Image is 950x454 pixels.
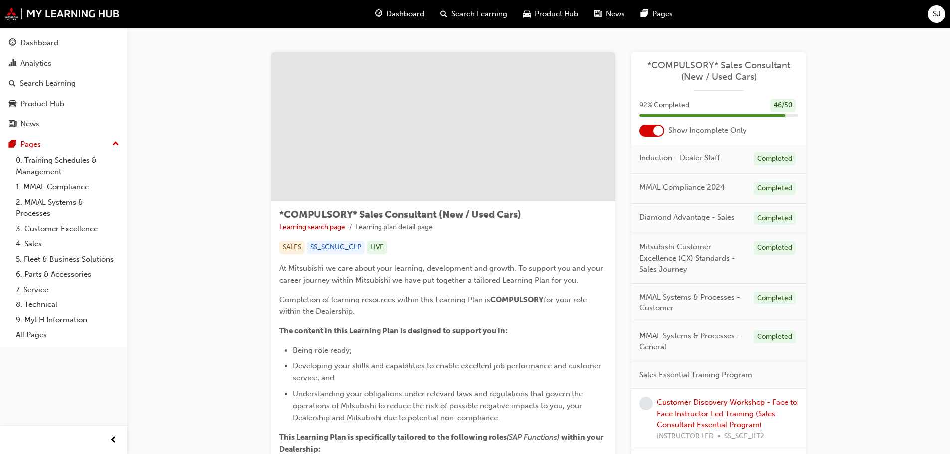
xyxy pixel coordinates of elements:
a: search-iconSearch Learning [432,4,515,24]
div: Completed [754,152,796,166]
span: learningRecordVerb_NONE-icon [639,397,653,410]
a: 8. Technical [12,297,123,312]
a: pages-iconPages [633,4,681,24]
a: guage-iconDashboard [367,4,432,24]
span: 92 % Completed [639,100,689,111]
button: Pages [4,135,123,153]
span: MMAL Compliance 2024 [639,182,725,193]
span: pages-icon [9,140,16,149]
span: pages-icon [641,8,648,20]
span: Show Incomplete Only [668,125,747,136]
div: LIVE [367,241,387,254]
span: Developing your skills and capabilities to enable excellent job performance and customer service;... [293,361,603,382]
span: At Mitsubishi we care about your learning, development and growth. To support you and your career... [279,264,605,285]
img: mmal [5,7,120,20]
div: Product Hub [20,98,64,110]
span: INSTRUCTOR LED [657,431,714,442]
span: MMAL Systems & Processes - Customer [639,292,746,314]
span: Sales Essential Training Program [639,369,752,381]
span: Pages [652,8,673,20]
a: Dashboard [4,34,123,52]
span: prev-icon [110,434,117,447]
span: This Learning Plan is specifically tailored to the following roles [279,433,507,442]
a: 6. Parts & Accessories [12,267,123,282]
a: Product Hub [4,95,123,113]
a: car-iconProduct Hub [515,4,586,24]
span: Diamond Advantage - Sales [639,212,735,223]
span: Search Learning [451,8,507,20]
a: 4. Sales [12,236,123,252]
a: 2. MMAL Systems & Processes [12,195,123,221]
div: Completed [754,241,796,255]
span: Completion of learning resources within this Learning Plan is [279,295,490,304]
a: 9. MyLH Information [12,312,123,328]
span: chart-icon [9,59,16,68]
span: Dashboard [386,8,424,20]
span: news-icon [9,120,16,129]
a: 5. Fleet & Business Solutions [12,252,123,267]
span: search-icon [9,79,16,88]
span: search-icon [440,8,447,20]
span: news-icon [594,8,602,20]
span: car-icon [9,100,16,109]
span: up-icon [112,138,119,151]
div: SS_SCNUC_CLP [307,241,365,254]
button: DashboardAnalyticsSearch LearningProduct HubNews [4,32,123,135]
span: COMPULSORY [490,295,544,304]
a: Search Learning [4,74,123,93]
a: Customer Discovery Workshop - Face to Face Instructor Led Training (Sales Consultant Essential Pr... [657,398,797,429]
span: The content in this Learning Plan is designed to support you in: [279,326,508,335]
span: MMAL Systems & Processes - General [639,330,746,353]
div: News [20,118,39,130]
div: Search Learning [20,78,76,89]
a: Learning search page [279,223,345,231]
div: Completed [754,212,796,225]
a: news-iconNews [586,4,633,24]
span: Being role ready; [293,346,352,355]
span: Product Hub [535,8,578,20]
span: Mitsubishi Customer Excellence (CX) Standards - Sales Journey [639,241,746,275]
span: (SAP Functions) [507,433,559,442]
a: News [4,115,123,133]
div: SALES [279,241,305,254]
span: guage-icon [375,8,382,20]
span: SS_SCE_ILT2 [724,431,764,442]
a: Analytics [4,54,123,73]
div: Analytics [20,58,51,69]
a: All Pages [12,327,123,343]
a: 0. Training Schedules & Management [12,153,123,179]
span: SJ [933,8,941,20]
li: Learning plan detail page [355,222,433,233]
div: 46 / 50 [770,99,796,112]
span: News [606,8,625,20]
div: Completed [754,330,796,344]
div: Dashboard [20,37,58,49]
span: car-icon [523,8,531,20]
span: within your Dealership: [279,433,605,454]
span: for your role within the Dealership. [279,295,589,316]
span: Understanding your obligations under relevant laws and regulations that govern the operations of ... [293,389,585,422]
div: Completed [754,292,796,305]
a: 7. Service [12,282,123,298]
a: 1. MMAL Compliance [12,179,123,195]
div: Pages [20,139,41,150]
div: Completed [754,182,796,195]
span: guage-icon [9,39,16,48]
a: 3. Customer Excellence [12,221,123,237]
button: SJ [928,5,945,23]
span: Induction - Dealer Staff [639,152,720,164]
a: *COMPULSORY* Sales Consultant (New / Used Cars) [639,60,798,82]
span: *COMPULSORY* Sales Consultant (New / Used Cars) [279,209,521,220]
